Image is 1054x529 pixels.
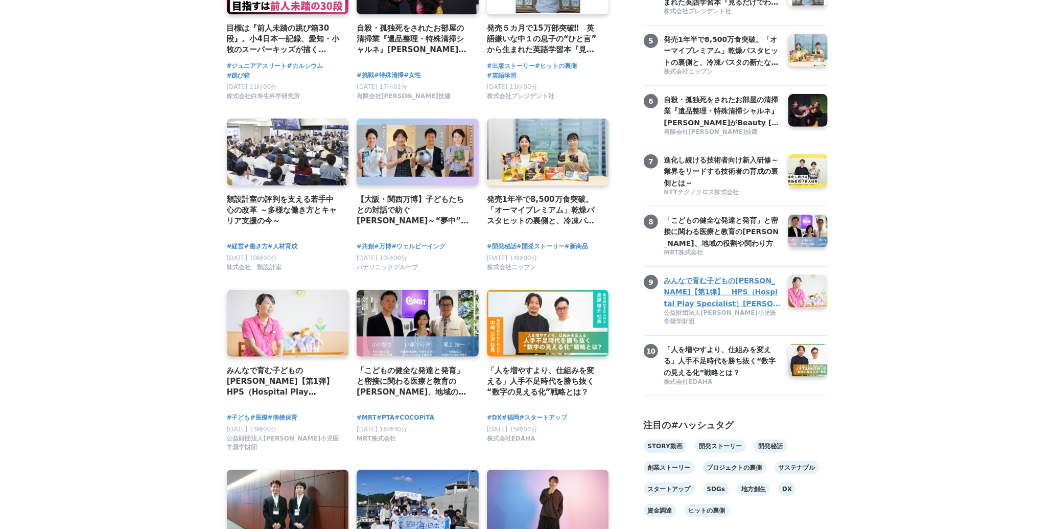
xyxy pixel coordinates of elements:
[357,71,374,80] a: #挑戦
[357,365,471,398] a: 「こどもの健全な発達と発育」と密接に関わる医療と教育の[PERSON_NAME]、地域の役割や関わり方
[664,128,758,136] span: 有限会社[PERSON_NAME]技建
[244,242,268,251] a: #働き方
[664,188,781,198] a: NTTテクノクロス株式会社
[664,248,781,258] a: MRT株式会社
[377,413,394,423] a: #PTA
[487,255,537,262] span: [DATE] 14時00分
[664,34,781,68] h3: 発売1年半で8,500万食突破。「オーマイプレミアム」乾燥パスタヒットの裏側と、冷凍パスタの新たな挑戦。徹底的な消費者起点で「おいしさ」を追求するニップンの歩み
[695,440,746,453] a: 開発ストーリー
[664,94,781,128] h3: 自殺・孤独死をされたお部屋の清掃業『遺品整理・特殊清掃シャルネ』[PERSON_NAME]がBeauty [GEOGRAPHIC_DATA][PERSON_NAME][GEOGRAPHIC_DA...
[664,7,732,16] span: 株式会社プレジデント社
[519,413,567,423] span: #スタートアップ
[664,67,781,77] a: 株式会社ニップン
[664,67,713,76] span: 株式会社ニップン
[644,154,658,169] span: 7
[357,194,471,227] a: 【大阪・関西万博】子どもたちとの対話で紡ぐ[PERSON_NAME]～“夢中”の力を育む「Unlock FRプログラム」
[287,61,323,71] a: #カルシウム
[737,482,770,496] a: 地方創生
[487,426,537,433] span: [DATE] 15時00分
[487,365,601,398] a: 「人を増やすより、仕組みを変える」人手不足時代を勝ち抜く“数字の見える化”戦略とは？
[227,22,341,56] a: 目標は『前人未踏の跳び箱30段』。小4日本一記録、愛知・小牧のスーパーキッズが描く[PERSON_NAME]とは？
[487,71,517,81] a: #英語学習
[250,413,268,423] a: #医療
[502,413,519,423] a: #福岡
[565,242,588,251] a: #新商品
[487,434,535,443] span: 株式会社EDAHA
[778,482,796,496] a: DX
[487,438,535,445] a: 株式会社EDAHA
[664,7,781,17] a: 株式会社プレジデント社
[357,92,451,101] span: 有限会社[PERSON_NAME]技建
[644,418,828,432] div: 注目の#ハッシュタグ
[227,194,341,227] a: 類設計室の評判を支える若手中心の改革 ～多様な働き方とキャリア支援の今～
[644,215,658,229] span: 8
[227,71,250,81] a: #跳び箱
[487,22,601,56] a: 発売５カ月で15万部突破‼ 英語嫌いな中１の息子の“ひと言”から生まれた英語学習本『見るだけでわかる‼ 英語ピクト図鑑』異例ヒットの要因
[664,344,781,377] a: 「人を増やすより、仕組みを変える」人手不足時代を勝ち抜く“数字の見える化”戦略とは？
[374,242,391,251] a: #万博
[644,461,695,474] a: 創業ストーリー
[404,71,421,80] a: #女性
[644,504,676,517] a: 資金調達
[664,248,704,257] span: MRT株式会社
[775,461,819,474] a: サステナブル
[268,242,297,251] span: #人材育成
[685,504,730,517] a: ヒットの裏側
[487,61,535,71] span: #出版ストーリー
[664,215,781,249] h3: 「こどもの健全な発達と発育」と密接に関わる医療と教育の[PERSON_NAME]、地域の役割や関わり方
[664,154,781,187] a: 進化し続ける技術者向け新入研修～業界をリードする技術者の育成の裏側とは～
[394,413,434,423] span: #COCOPiTA
[535,61,577,71] a: #ヒットの裏側
[391,242,446,251] span: #ウェルビーイング
[664,128,781,137] a: 有限会社[PERSON_NAME]技建
[644,34,658,48] span: 5
[268,413,297,423] span: #病棟保育
[227,263,282,272] span: 株式会社 類設計室
[644,94,658,108] span: 6
[487,194,601,227] a: 発売1年半で8,500万食突破。「オーマイプレミアム」乾燥パスタヒットの裏側と、冷凍パスタの新たな挑戦。徹底的な消費者起点で「おいしさ」を追求するニップンの歩み
[227,266,282,273] a: 株式会社 類設計室
[227,426,277,433] span: [DATE] 13時00分
[487,413,502,423] a: #DX
[703,482,730,496] a: SDGs
[357,263,418,272] span: パナソニックグループ
[664,378,781,387] a: 株式会社EDAHA
[664,309,781,327] a: 公益財団法人[PERSON_NAME]小児医学奨学財団
[357,438,396,445] a: MRT株式会社
[487,266,536,273] a: 株式会社ニップン
[487,242,517,251] span: #開発秘話
[227,242,244,251] a: #経営
[357,22,471,56] a: 自殺・孤独死をされたお部屋の清掃業『遺品整理・特殊清掃シャルネ』[PERSON_NAME]がBeauty [GEOGRAPHIC_DATA][PERSON_NAME][GEOGRAPHIC_DA...
[644,482,695,496] a: スタートアップ
[374,71,404,80] a: #特殊清掃
[227,365,341,398] h4: みんなで育む子どもの[PERSON_NAME]【第1弾】 HPS（Hospital Play Specialist）[PERSON_NAME] ーチャイルドフレンドリーな医療を目指して
[664,275,781,308] a: みんなで育む子どもの[PERSON_NAME]【第1弾】 HPS（Hospital Play Specialist）[PERSON_NAME] ーチャイルドフレンドリーな医療を目指して
[357,255,407,262] span: [DATE] 10時00分
[227,92,300,101] span: 株式会社白寿生科学研究所
[227,61,287,71] a: #ジュニアアスリート
[227,413,250,423] span: #子ども
[357,83,407,90] span: [DATE] 17時01分
[644,344,658,358] span: 10
[227,446,341,453] a: 公益財団法人[PERSON_NAME]小児医学奨学財団
[227,434,341,452] span: 公益財団法人[PERSON_NAME]小児医学奨学財団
